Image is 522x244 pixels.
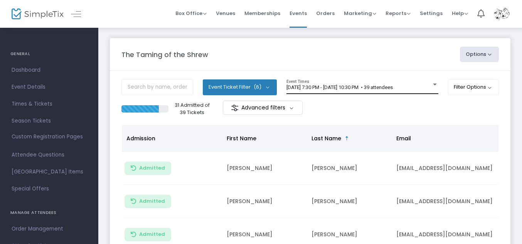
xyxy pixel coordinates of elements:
span: Attendee Questions [12,150,87,160]
span: Venues [216,3,235,23]
td: [EMAIL_ADDRESS][DOMAIN_NAME] [392,152,507,185]
h4: GENERAL [10,46,88,62]
span: Marketing [344,10,376,17]
span: Help [452,10,468,17]
button: Admitted [125,195,171,208]
m-panel-title: The Taming of the Shrew [121,49,208,60]
td: [PERSON_NAME] [307,185,392,218]
td: [PERSON_NAME] [222,185,307,218]
m-button: Advanced filters [223,101,303,115]
span: Last Name [312,135,341,142]
h4: MANAGE ATTENDEES [10,205,88,220]
td: [PERSON_NAME] [307,152,392,185]
span: Orders [316,3,335,23]
span: Times & Tickets [12,99,87,109]
span: Special Offers [12,184,87,194]
span: Admission [126,135,155,142]
button: Admitted [125,162,171,175]
span: Admitted [139,165,165,171]
span: (6) [254,84,261,90]
button: Options [460,47,499,62]
button: Event Ticket Filter(6) [203,79,277,95]
span: Season Tickets [12,116,87,126]
td: [EMAIL_ADDRESS][DOMAIN_NAME] [392,185,507,218]
span: Event Details [12,82,87,92]
button: Filter Options [448,79,499,95]
span: Reports [386,10,411,17]
span: Memberships [244,3,280,23]
span: First Name [227,135,256,142]
button: Admitted [125,228,171,241]
span: Sortable [344,135,350,141]
span: Order Management [12,224,87,234]
img: filter [231,104,239,112]
p: 31 Admitted of 39 Tickets [172,101,212,116]
span: Custom Registration Pages [12,133,83,141]
span: [GEOGRAPHIC_DATA] Items [12,167,87,177]
span: Events [290,3,307,23]
span: Admitted [139,231,165,237]
span: Admitted [139,198,165,204]
span: [DATE] 7:30 PM - [DATE] 10:30 PM • 39 attendees [286,84,393,90]
td: [PERSON_NAME] [222,152,307,185]
input: Search by name, order number, email, ip address [121,79,193,95]
span: Dashboard [12,65,87,75]
span: Box Office [175,10,207,17]
span: Settings [420,3,443,23]
span: Email [396,135,411,142]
